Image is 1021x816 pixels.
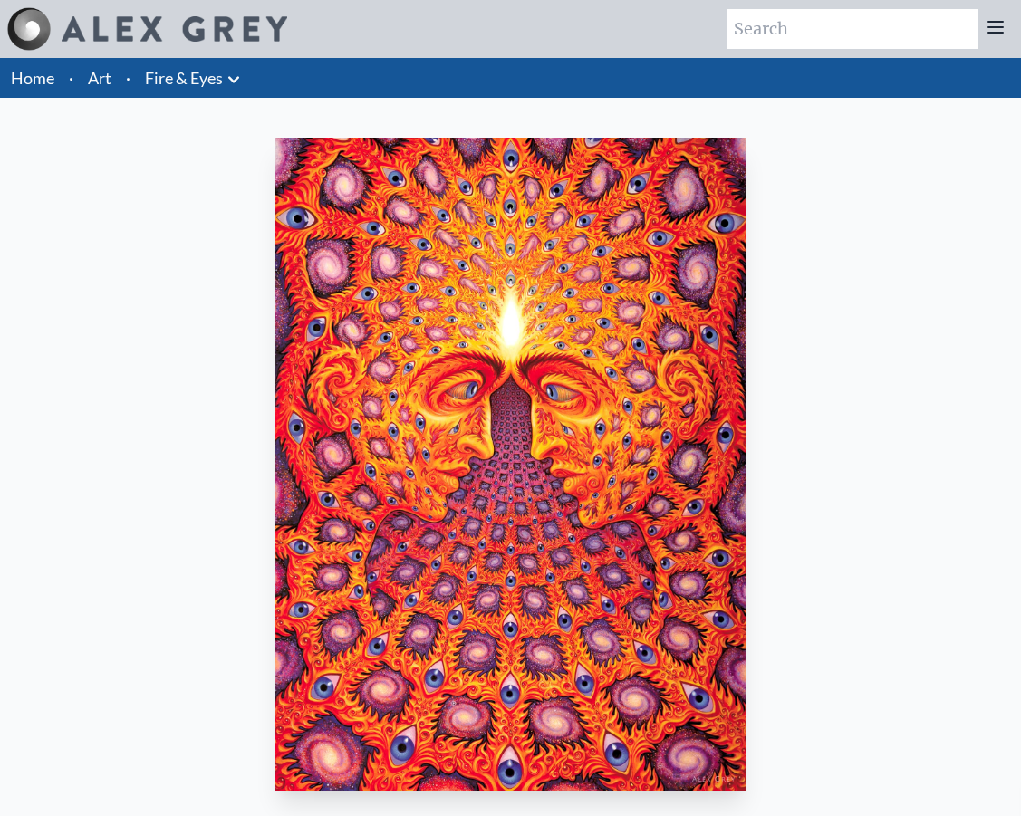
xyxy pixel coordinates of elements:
[119,58,138,98] li: ·
[145,65,223,91] a: Fire & Eyes
[62,58,81,98] li: ·
[88,65,111,91] a: Art
[11,68,54,88] a: Home
[727,9,978,49] input: Search
[275,138,746,791] img: One-2000-Alex-Grey-watermarked.jpg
